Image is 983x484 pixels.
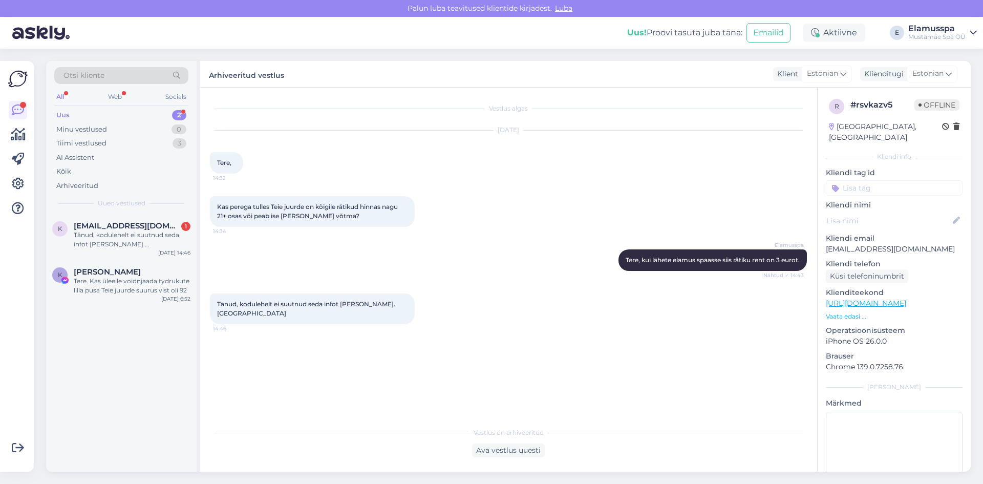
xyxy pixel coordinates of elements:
span: Vestlus on arhiveeritud [474,428,544,437]
div: 0 [172,124,186,135]
p: Chrome 139.0.7258.76 [826,362,963,372]
div: Socials [163,90,188,103]
span: Tänud, kodulehelt ei suutnud seda infot [PERSON_NAME]. [GEOGRAPHIC_DATA] [217,300,397,317]
div: Tiimi vestlused [56,138,106,149]
span: Estonian [807,68,838,79]
p: Klienditeekond [826,287,963,298]
span: Offline [914,99,959,111]
span: Tere, [217,159,231,166]
div: Klient [773,69,798,79]
div: Vestlus algas [210,104,807,113]
div: All [54,90,66,103]
p: Operatsioonisüsteem [826,325,963,336]
span: Kristina Tšebõkina [74,267,141,277]
div: [GEOGRAPHIC_DATA], [GEOGRAPHIC_DATA] [829,121,942,143]
div: 3 [173,138,186,149]
span: 14:46 [213,325,251,332]
p: [EMAIL_ADDRESS][DOMAIN_NAME] [826,244,963,255]
div: [DATE] 14:46 [158,249,190,257]
div: AI Assistent [56,153,94,163]
span: K [58,271,62,279]
button: Emailid [746,23,790,43]
span: Otsi kliente [63,70,104,81]
span: Estonian [912,68,944,79]
div: Arhiveeritud [56,181,98,191]
div: [DATE] 6:52 [161,295,190,303]
div: [DATE] [210,125,807,135]
p: Kliendi nimi [826,200,963,211]
span: r [835,102,839,110]
div: E [890,26,904,40]
img: Askly Logo [8,69,28,89]
div: 1 [181,222,190,231]
span: kristjan.rausma@gmail.com [74,221,180,230]
p: Brauser [826,351,963,362]
div: Kõik [56,166,71,177]
div: Mustamäe Spa OÜ [908,33,966,41]
span: k [58,225,62,233]
span: Nähtud ✓ 14:43 [763,271,804,279]
p: iPhone OS 26.0.0 [826,336,963,347]
input: Lisa nimi [826,215,951,226]
p: Märkmed [826,398,963,409]
span: Uued vestlused [98,199,145,208]
p: Vaata edasi ... [826,312,963,321]
b: Uus! [627,28,647,37]
div: Kliendi info [826,152,963,161]
div: Aktiivne [803,24,865,42]
p: Kliendi tag'id [826,167,963,178]
a: [URL][DOMAIN_NAME] [826,299,906,308]
div: Ava vestlus uuesti [472,444,545,457]
div: Proovi tasuta juba täna: [627,27,742,39]
div: 2 [172,110,186,120]
span: Kas perega tulles Teie juurde on kõigile rätikud hinnas nagu 21+ osas või peab ise [PERSON_NAME] ... [217,203,399,220]
span: Elamusspa [765,241,804,249]
div: Küsi telefoninumbrit [826,269,908,283]
span: Tere, kui lähete elamus spaasse siis rätiku rent on 3 eurot. [626,256,800,264]
div: Elamusspa [908,25,966,33]
div: Klienditugi [860,69,904,79]
div: [PERSON_NAME] [826,383,963,392]
div: # rsvkazv5 [850,99,914,111]
span: Luba [552,4,575,13]
p: Kliendi email [826,233,963,244]
div: Uus [56,110,70,120]
a: ElamusspaMustamäe Spa OÜ [908,25,977,41]
div: Web [106,90,124,103]
span: 14:34 [213,227,251,235]
label: Arhiveeritud vestlus [209,67,284,81]
input: Lisa tag [826,180,963,196]
div: Tänud, kodulehelt ei suutnud seda infot [PERSON_NAME]. [GEOGRAPHIC_DATA] [74,230,190,249]
p: Kliendi telefon [826,259,963,269]
span: 14:32 [213,174,251,182]
div: Minu vestlused [56,124,107,135]
div: Tere. Kas üleeile voidnjaada tydrukute lilla pusa Teie juurde suurus vist oli 92 [74,277,190,295]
